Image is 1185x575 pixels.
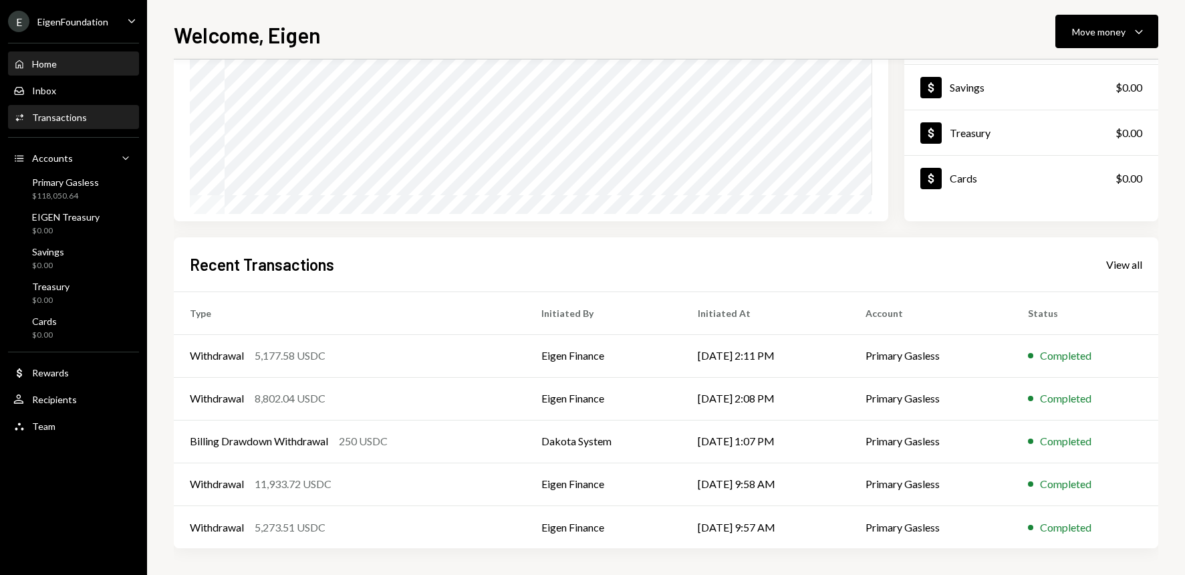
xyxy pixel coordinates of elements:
[1072,25,1126,39] div: Move money
[32,394,77,405] div: Recipients
[339,433,388,449] div: 250 USDC
[8,242,139,274] a: Savings$0.00
[255,520,325,536] div: 5,273.51 USDC
[682,420,849,463] td: [DATE] 1:07 PM
[1115,125,1142,141] div: $0.00
[682,377,849,420] td: [DATE] 2:08 PM
[849,334,1012,377] td: Primary Gasless
[32,177,99,188] div: Primary Gasless
[32,152,73,164] div: Accounts
[849,377,1012,420] td: Primary Gasless
[525,334,682,377] td: Eigen Finance
[904,110,1158,155] a: Treasury$0.00
[1115,80,1142,96] div: $0.00
[950,81,984,94] div: Savings
[8,207,139,239] a: EIGEN Treasury$0.00
[950,126,991,139] div: Treasury
[190,520,244,536] div: Withdrawal
[525,377,682,420] td: Eigen Finance
[1106,258,1142,271] div: View all
[1040,390,1091,407] div: Completed
[1040,476,1091,492] div: Completed
[190,348,244,364] div: Withdrawal
[190,433,328,449] div: Billing Drawdown Withdrawal
[32,367,69,378] div: Rewards
[8,172,139,205] a: Primary Gasless$118,050.64
[904,156,1158,201] a: Cards$0.00
[32,316,57,327] div: Cards
[8,78,139,102] a: Inbox
[32,58,57,70] div: Home
[525,420,682,463] td: Dakota System
[950,172,977,185] div: Cards
[525,292,682,334] th: Initiated By
[174,21,321,48] h1: Welcome, Eigen
[8,387,139,411] a: Recipients
[682,334,849,377] td: [DATE] 2:11 PM
[525,463,682,505] td: Eigen Finance
[8,11,29,32] div: E
[190,390,244,407] div: Withdrawal
[32,85,56,96] div: Inbox
[1115,170,1142,187] div: $0.00
[1040,520,1091,536] div: Completed
[32,330,57,341] div: $0.00
[849,463,1012,505] td: Primary Gasless
[904,65,1158,110] a: Savings$0.00
[682,505,849,548] td: [DATE] 9:57 AM
[8,51,139,76] a: Home
[37,16,108,27] div: EigenFoundation
[1055,15,1158,48] button: Move money
[255,348,325,364] div: 5,177.58 USDC
[1012,292,1158,334] th: Status
[849,505,1012,548] td: Primary Gasless
[32,246,64,257] div: Savings
[190,253,334,275] h2: Recent Transactions
[525,505,682,548] td: Eigen Finance
[32,421,55,432] div: Team
[32,211,100,223] div: EIGEN Treasury
[255,476,332,492] div: 11,933.72 USDC
[255,390,325,407] div: 8,802.04 USDC
[1106,257,1142,271] a: View all
[32,191,99,202] div: $118,050.64
[32,112,87,123] div: Transactions
[32,295,70,306] div: $0.00
[682,463,849,505] td: [DATE] 9:58 AM
[8,105,139,129] a: Transactions
[8,312,139,344] a: Cards$0.00
[8,277,139,309] a: Treasury$0.00
[190,476,244,492] div: Withdrawal
[849,420,1012,463] td: Primary Gasless
[8,414,139,438] a: Team
[32,281,70,292] div: Treasury
[1040,348,1091,364] div: Completed
[682,292,849,334] th: Initiated At
[32,225,100,237] div: $0.00
[1040,433,1091,449] div: Completed
[32,260,64,271] div: $0.00
[8,146,139,170] a: Accounts
[174,292,525,334] th: Type
[849,292,1012,334] th: Account
[8,360,139,384] a: Rewards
